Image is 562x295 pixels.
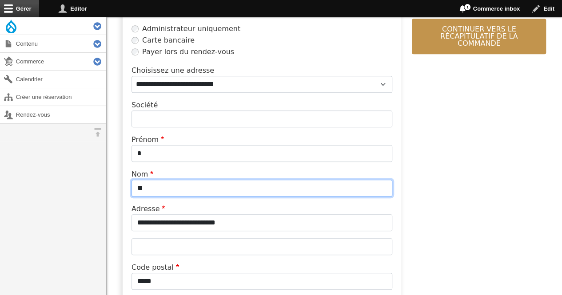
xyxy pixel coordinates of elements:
label: Société [132,100,158,110]
label: Administrateur uniquement [142,24,240,34]
label: Choisissez une adresse [132,65,214,76]
span: 1 [464,4,471,11]
label: Carte bancaire [142,35,195,46]
label: Nom [132,169,155,180]
label: Adresse [132,204,167,214]
label: Code postal [132,262,181,273]
label: Prénom [132,134,166,145]
label: Payer lors du rendez-vous [142,47,234,57]
button: Orientation horizontale [89,124,106,141]
button: Continuer vers le récapitulatif de la commande [412,19,546,54]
